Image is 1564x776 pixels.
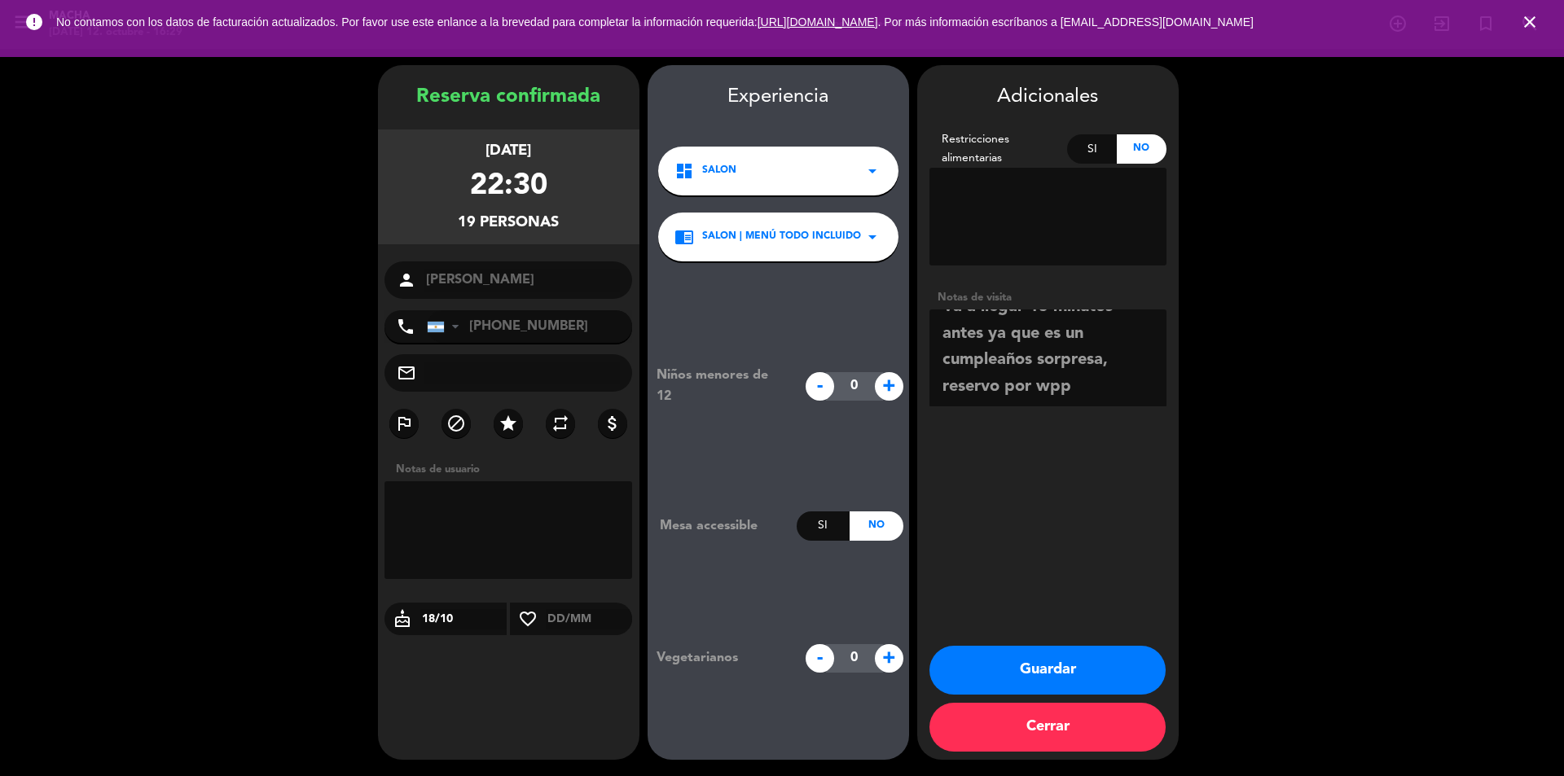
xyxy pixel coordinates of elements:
[446,414,466,433] i: block
[806,372,834,401] span: -
[929,703,1166,752] button: Cerrar
[702,163,736,179] span: SALON
[428,311,465,342] div: Argentina: +54
[850,511,903,541] div: No
[929,289,1166,306] div: Notas de visita
[420,609,507,629] input: DD/MM
[394,414,414,433] i: outlined_flag
[603,414,622,433] i: attach_money
[797,511,850,541] div: Si
[396,317,415,336] i: phone
[644,647,797,669] div: Vegetarianos
[644,365,797,407] div: Niños menores de 12
[56,15,1254,28] span: No contamos con los datos de facturación actualizados. Por favor use este enlance a la brevedad p...
[499,414,518,433] i: star
[388,461,639,478] div: Notas de usuario
[1117,134,1166,164] div: No
[397,363,416,383] i: mail_outline
[648,515,797,537] div: Mesa accessible
[485,139,531,163] div: [DATE]
[702,229,861,245] span: SALON | MENÚ TODO INCLUIDO
[674,227,694,247] i: chrome_reader_mode
[674,161,694,181] i: dashboard
[546,609,633,629] input: DD/MM
[878,15,1254,28] a: . Por más información escríbanos a [EMAIL_ADDRESS][DOMAIN_NAME]
[397,270,416,290] i: person
[929,646,1166,695] button: Guardar
[806,644,834,673] span: -
[384,609,420,629] i: cake
[24,12,44,32] i: error
[458,211,559,235] div: 19 personas
[758,15,878,28] a: [URL][DOMAIN_NAME]
[929,81,1166,113] div: Adicionales
[875,644,903,673] span: +
[929,130,1068,168] div: Restricciones alimentarias
[470,163,547,211] div: 22:30
[510,609,546,629] i: favorite_border
[551,414,570,433] i: repeat
[863,227,882,247] i: arrow_drop_down
[875,372,903,401] span: +
[378,81,639,113] div: Reserva confirmada
[863,161,882,181] i: arrow_drop_down
[648,81,909,113] div: Experiencia
[1067,134,1117,164] div: Si
[1520,12,1540,32] i: close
